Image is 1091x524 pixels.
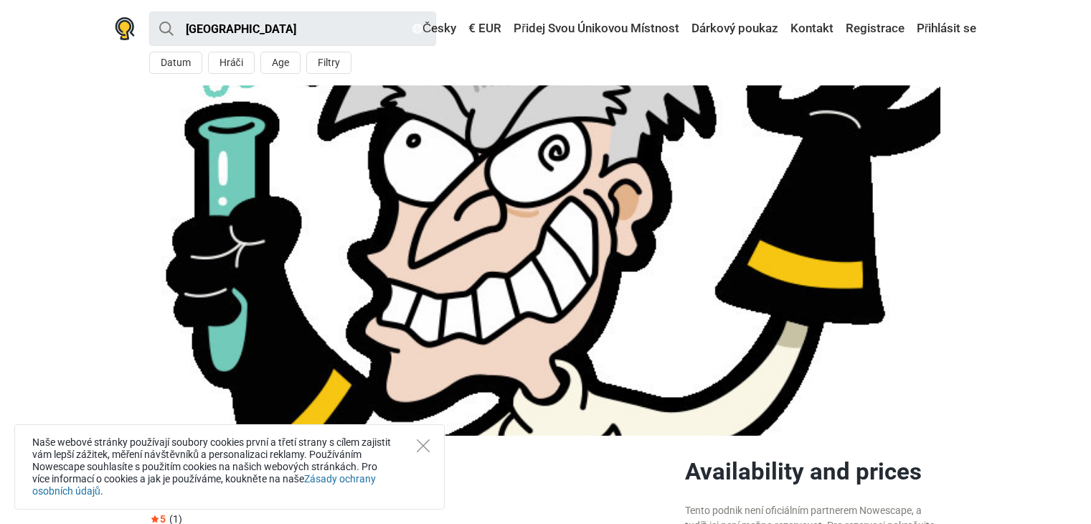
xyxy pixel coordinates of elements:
a: € EUR [465,16,505,42]
button: Age [260,52,301,74]
img: Nowescape logo [115,17,135,40]
button: Hráči [208,52,255,74]
a: Přidej Svou Únikovou Místnost [510,16,683,42]
input: try “London” [149,11,436,46]
a: Kontakt [787,16,837,42]
a: Zásady ochrany osobních údajů [32,473,376,497]
a: Přihlásit se [913,16,977,42]
div: Naše webové stránky používají soubory cookies první a třetí strany s cílem zajistit vám lepší záž... [14,424,445,510]
button: Datum [149,52,202,74]
img: Šílený Vědec photo 1 [151,85,940,436]
a: Dárkový poukaz [688,16,782,42]
img: Česky [412,24,422,34]
img: Star [151,515,159,523]
h2: Availability and prices [685,457,940,486]
button: Close [417,439,430,452]
a: Registrace [842,16,908,42]
a: Česky [409,16,460,42]
button: Filtry [306,52,351,74]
